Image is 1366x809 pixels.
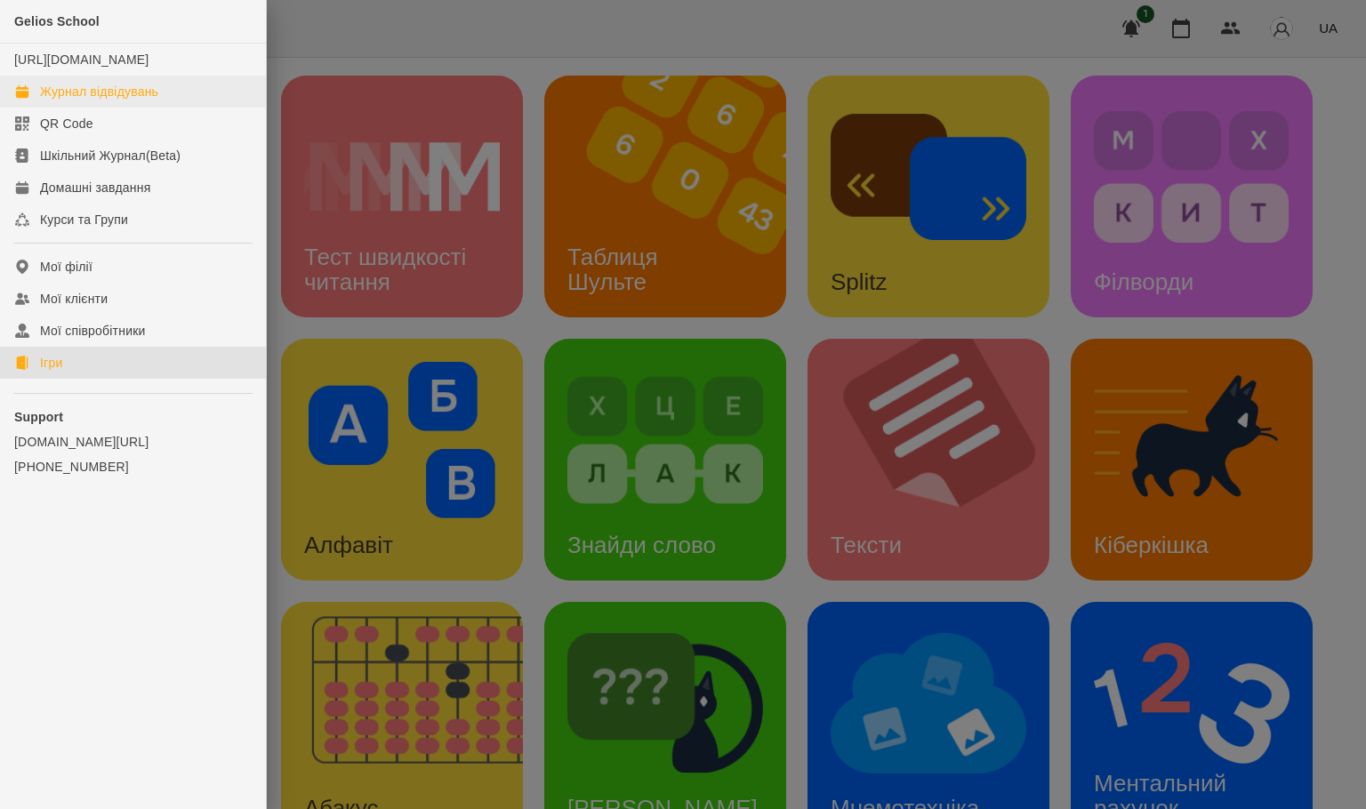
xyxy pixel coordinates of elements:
div: Журнал відвідувань [40,83,158,100]
div: Ігри [40,354,62,372]
div: Шкільний Журнал(Beta) [40,147,181,164]
span: Gelios School [14,14,100,28]
div: Мої філії [40,258,92,276]
div: Курси та Групи [40,211,128,228]
div: Домашні завдання [40,179,150,196]
p: Support [14,408,252,426]
div: QR Code [40,115,93,132]
a: [DOMAIN_NAME][URL] [14,433,252,451]
div: Мої співробітники [40,322,146,340]
div: Мої клієнти [40,290,108,308]
a: [PHONE_NUMBER] [14,458,252,476]
a: [URL][DOMAIN_NAME] [14,52,149,67]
